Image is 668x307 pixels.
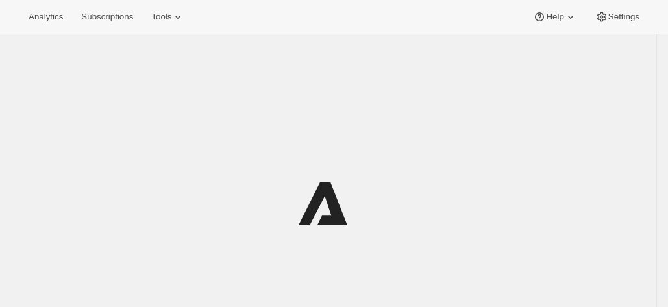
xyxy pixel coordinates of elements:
span: Settings [608,12,639,22]
button: Analytics [21,8,71,26]
button: Help [525,8,584,26]
span: Analytics [29,12,63,22]
button: Tools [143,8,192,26]
button: Settings [588,8,647,26]
span: Tools [151,12,171,22]
span: Subscriptions [81,12,133,22]
button: Subscriptions [73,8,141,26]
span: Help [546,12,563,22]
